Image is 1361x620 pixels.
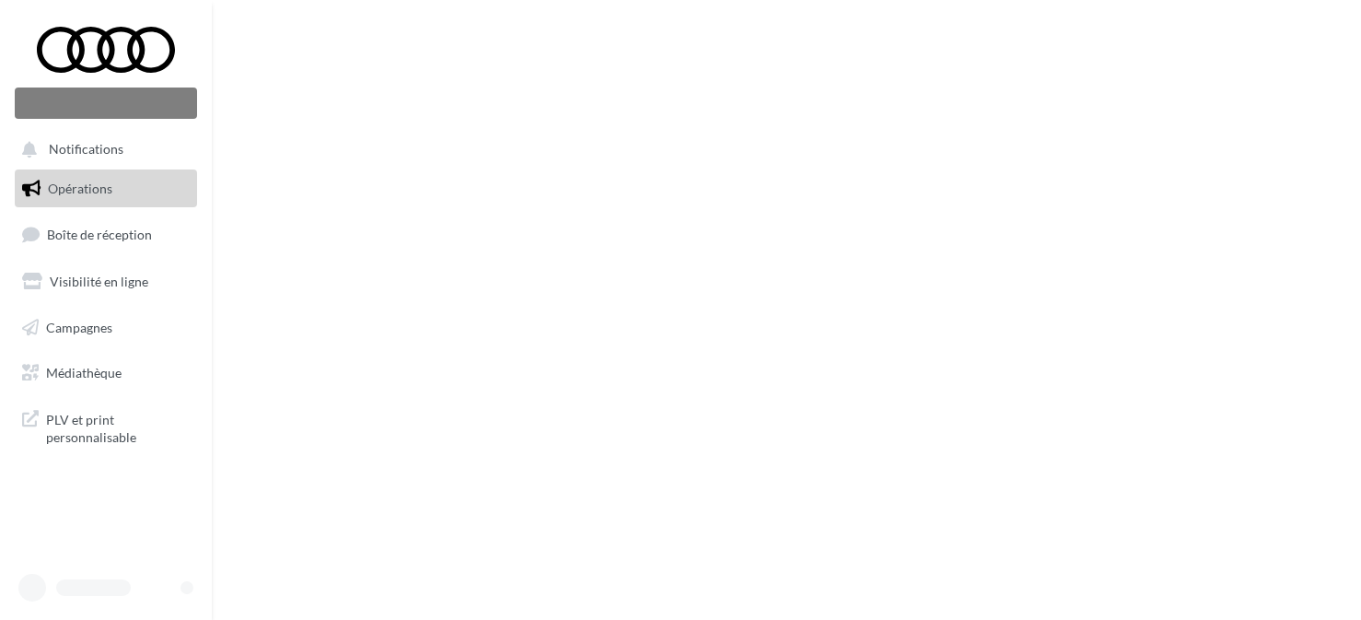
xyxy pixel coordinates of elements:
[11,309,201,347] a: Campagnes
[46,407,190,447] span: PLV et print personnalisable
[48,181,112,196] span: Opérations
[15,88,197,119] div: Nouvelle campagne
[11,263,201,301] a: Visibilité en ligne
[11,215,201,254] a: Boîte de réception
[49,142,123,158] span: Notifications
[50,274,148,289] span: Visibilité en ligne
[46,365,122,380] span: Médiathèque
[11,354,201,392] a: Médiathèque
[11,170,201,208] a: Opérations
[46,319,112,334] span: Campagnes
[11,400,201,454] a: PLV et print personnalisable
[47,227,152,242] span: Boîte de réception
